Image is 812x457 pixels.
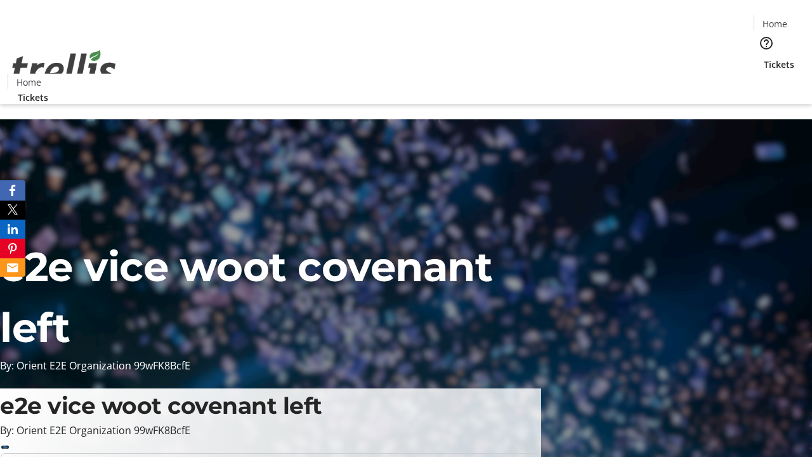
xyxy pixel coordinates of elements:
[754,71,779,96] button: Cart
[16,76,41,89] span: Home
[754,17,795,30] a: Home
[18,91,48,104] span: Tickets
[8,76,49,89] a: Home
[8,91,58,104] a: Tickets
[763,17,787,30] span: Home
[754,30,779,56] button: Help
[8,36,121,100] img: Orient E2E Organization 99wFK8BcfE's Logo
[754,58,804,71] a: Tickets
[764,58,794,71] span: Tickets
